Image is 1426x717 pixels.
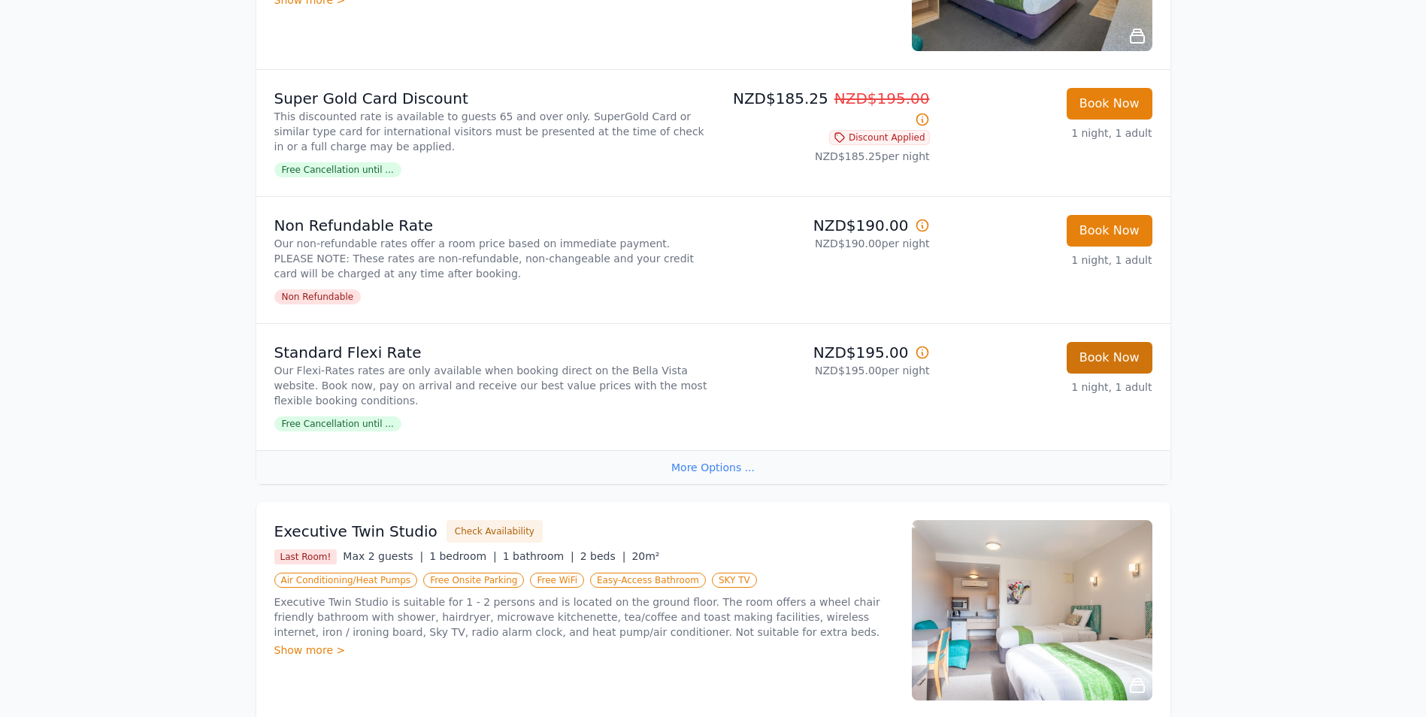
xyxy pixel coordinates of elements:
[343,550,423,562] span: Max 2 guests |
[719,236,930,251] p: NZD$190.00 per night
[274,363,707,408] p: Our Flexi-Rates rates are only available when booking direct on the Bella Vista website. Book now...
[274,521,437,542] h3: Executive Twin Studio
[590,573,706,588] span: Easy-Access Bathroom
[719,342,930,363] p: NZD$195.00
[429,550,497,562] span: 1 bedroom |
[719,88,930,130] p: NZD$185.25
[942,253,1152,268] p: 1 night, 1 adult
[274,162,401,177] span: Free Cancellation until ...
[274,549,338,564] span: Last Room!
[274,573,418,588] span: Air Conditioning/Heat Pumps
[942,126,1152,141] p: 1 night, 1 adult
[503,550,574,562] span: 1 bathroom |
[274,236,707,281] p: Our non-refundable rates offer a room price based on immediate payment. PLEASE NOTE: These rates ...
[1067,342,1152,374] button: Book Now
[274,416,401,431] span: Free Cancellation until ...
[1067,215,1152,247] button: Book Now
[274,342,707,363] p: Standard Flexi Rate
[447,520,543,543] button: Check Availability
[274,215,707,236] p: Non Refundable Rate
[274,643,894,658] div: Show more >
[274,289,362,304] span: Non Refundable
[530,573,584,588] span: Free WiFi
[631,550,659,562] span: 20m²
[274,109,707,154] p: This discounted rate is available to guests 65 and over only. SuperGold Card or similar type card...
[712,573,757,588] span: SKY TV
[274,88,707,109] p: Super Gold Card Discount
[580,550,626,562] span: 2 beds |
[719,149,930,164] p: NZD$185.25 per night
[1067,88,1152,120] button: Book Now
[274,594,894,640] p: Executive Twin Studio is suitable for 1 - 2 persons and is located on the ground floor. The room ...
[423,573,524,588] span: Free Onsite Parking
[942,380,1152,395] p: 1 night, 1 adult
[719,363,930,378] p: NZD$195.00 per night
[256,450,1170,484] div: More Options ...
[719,215,930,236] p: NZD$190.00
[829,130,930,145] span: Discount Applied
[834,89,930,107] span: NZD$195.00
